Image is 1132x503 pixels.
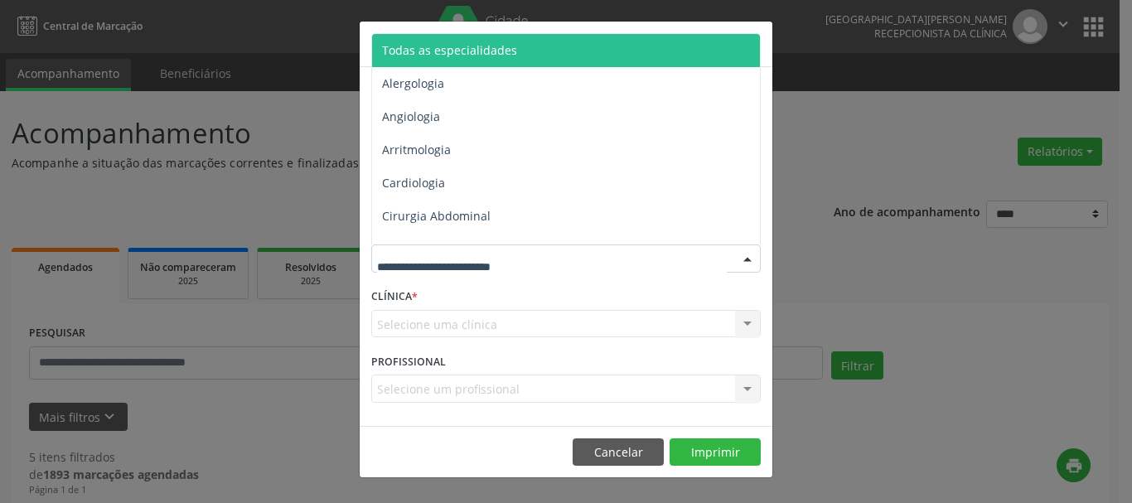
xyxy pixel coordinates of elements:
label: PROFISSIONAL [371,349,446,375]
span: Angiologia [382,109,440,124]
span: Cirurgia Bariatrica [382,241,484,257]
h5: Relatório de agendamentos [371,33,561,55]
span: Cirurgia Abdominal [382,208,491,224]
span: Cardiologia [382,175,445,191]
button: Cancelar [573,438,664,467]
button: Close [739,22,772,62]
span: Todas as especialidades [382,42,517,58]
span: Alergologia [382,75,444,91]
span: Arritmologia [382,142,451,157]
button: Imprimir [670,438,761,467]
label: CLÍNICA [371,284,418,310]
